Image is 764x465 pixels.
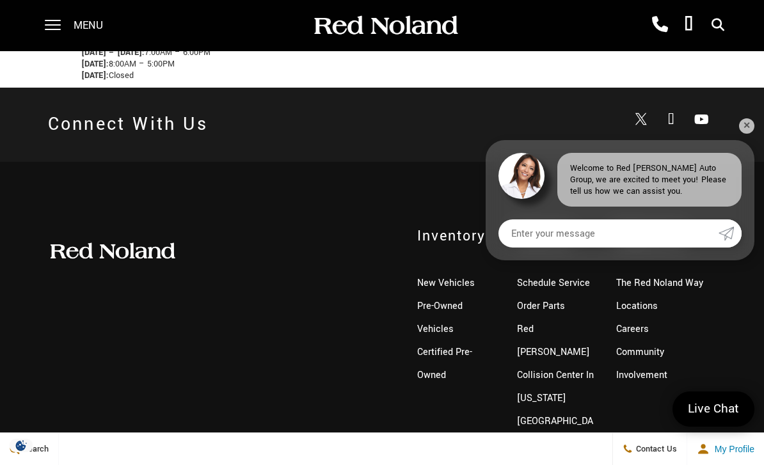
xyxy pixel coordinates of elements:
strong: [DATE] – [DATE]: [81,47,145,58]
strong: [DATE]: [81,58,109,70]
button: Open user profile menu [687,433,764,465]
span: Live Chat [681,400,745,418]
img: Agent profile photo [498,153,545,199]
span: Inventory [417,226,498,246]
a: Submit [719,219,742,248]
a: New Vehicles [417,276,475,290]
img: Red Noland Auto Group [312,15,459,37]
strong: [DATE]: [81,70,109,81]
a: Certified Pre-Owned [417,345,472,382]
a: Open Facebook in a new window [658,107,684,132]
a: The Red Noland Way [616,276,703,290]
span: Contact Us [633,443,677,455]
a: Schedule Service [517,276,590,290]
h2: Connect With Us [48,107,208,143]
a: Careers [616,322,649,336]
input: Enter your message [498,219,719,248]
a: Community Involvement [616,345,667,382]
img: Opt-Out Icon [6,439,36,452]
a: Red [PERSON_NAME] Collision Center In [US_STATE][GEOGRAPHIC_DATA] [517,322,594,451]
p: 7:00AM – 6:00PM 8:00AM – 5:00PM Closed [81,47,476,81]
a: Open Youtube-play in a new window [688,107,714,132]
a: Open Twitter in a new window [628,107,654,133]
a: Pre-Owned Vehicles [417,299,463,336]
a: Locations [616,299,658,313]
a: Live Chat [672,391,754,427]
span: My Profile [710,444,754,454]
img: Red Noland Auto Group [48,242,176,261]
section: Click to Open Cookie Consent Modal [6,439,36,452]
a: Order Parts [517,299,565,313]
div: Welcome to Red [PERSON_NAME] Auto Group, we are excited to meet you! Please tell us how we can as... [557,153,742,207]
